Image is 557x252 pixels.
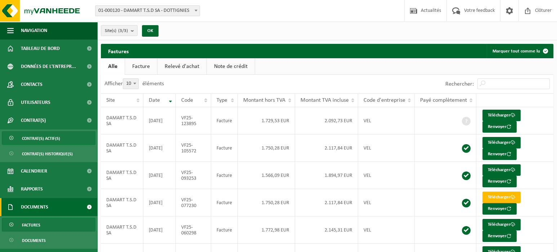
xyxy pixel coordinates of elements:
a: Télécharger [482,219,521,230]
a: Documents [2,233,95,247]
a: Note de crédit [207,58,255,75]
td: VF25-093253 [176,162,211,189]
td: Facture [211,134,238,162]
span: Payé complètement [420,97,467,103]
span: Contrat(s) actif(s) [22,132,60,145]
td: VEL [358,134,415,162]
td: [DATE] [143,107,176,134]
td: [DATE] [143,189,176,216]
span: Type [217,97,227,103]
span: Site(s) [105,26,128,36]
button: Renvoyer [482,203,517,215]
td: DAMART T.S.D SA [101,189,143,216]
td: 1.750,28 EUR [238,189,295,216]
td: [DATE] [143,134,176,162]
td: VF25-077230 [176,189,211,216]
button: OK [142,25,159,37]
span: 01-000120 - DAMART T.S.D SA - DOTTIGNIES [95,6,200,16]
td: VF25-060298 [176,216,211,244]
span: Documents [22,234,46,247]
span: Documents [21,198,48,216]
a: Télécharger [482,137,521,148]
span: Données de l'entrepr... [21,58,76,75]
td: Facture [211,189,238,216]
td: [DATE] [143,216,176,244]
td: VF25-105572 [176,134,211,162]
span: Factures [22,218,40,232]
td: [DATE] [143,162,176,189]
td: 1.729,53 EUR [238,107,295,134]
button: Renvoyer [482,230,517,242]
span: Code [181,97,193,103]
a: Alle [101,58,125,75]
span: Contrat(s) [21,111,46,129]
a: Relevé d'achat [157,58,206,75]
td: DAMART T.S.D SA [101,107,143,134]
span: Contrat(s) historique(s) [22,147,73,161]
a: Factures [2,218,95,232]
button: Marquer tout comme lu [487,44,553,58]
label: Rechercher: [445,81,474,87]
span: Navigation [21,22,47,40]
span: Contacts [21,75,43,93]
td: Facture [211,216,238,244]
td: DAMART T.S.D SA [101,134,143,162]
button: Site(s)(3/3) [101,25,138,36]
td: 2.145,31 EUR [295,216,358,244]
span: Date [149,97,160,103]
button: Renvoyer [482,121,517,133]
span: Site [106,97,115,103]
button: Renvoyer [482,148,517,160]
count: (3/3) [118,28,128,33]
h2: Factures [101,44,136,58]
td: 2.117,84 EUR [295,134,358,162]
td: 1.566,09 EUR [238,162,295,189]
td: Facture [211,107,238,134]
td: VEL [358,107,415,134]
td: VF25-123895 [176,107,211,134]
span: Montant hors TVA [243,97,285,103]
td: VEL [358,189,415,216]
td: 2.092,73 EUR [295,107,358,134]
a: Télécharger [482,192,521,203]
td: 2.117,84 EUR [295,189,358,216]
td: 1.772,98 EUR [238,216,295,244]
span: Montant TVA incluse [300,97,349,103]
a: Contrat(s) actif(s) [2,131,95,145]
a: Contrat(s) historique(s) [2,147,95,160]
span: 01-000120 - DAMART T.S.D SA - DOTTIGNIES [95,5,200,16]
td: 1.894,97 EUR [295,162,358,189]
span: Tableau de bord [21,40,60,58]
span: Rapports [21,180,43,198]
span: 10 [123,78,139,89]
span: 10 [123,79,138,89]
span: Code d'entreprise [364,97,405,103]
label: Afficher éléments [104,81,164,87]
a: Télécharger [482,164,521,176]
td: DAMART T.S.D SA [101,216,143,244]
span: Utilisateurs [21,93,50,111]
td: DAMART T.S.D SA [101,162,143,189]
button: Renvoyer [482,176,517,187]
td: Facture [211,162,238,189]
span: Calendrier [21,162,47,180]
td: VEL [358,162,415,189]
td: 1.750,28 EUR [238,134,295,162]
a: Télécharger [482,110,521,121]
a: Facture [125,58,157,75]
td: VEL [358,216,415,244]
